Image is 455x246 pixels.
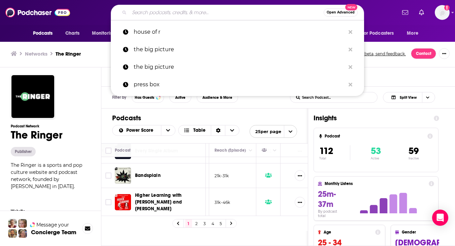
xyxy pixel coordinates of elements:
span: More [407,29,418,38]
span: 25m-37m [318,189,336,209]
button: open menu [161,125,175,135]
h4: Monthly Listens [325,181,426,186]
img: Sydney Profile [8,219,17,228]
span: Higher Learning with [PERSON_NAME] and [PERSON_NAME] [135,192,182,212]
p: house of r [134,23,345,41]
span: Split View [400,96,417,99]
img: User Profile [435,5,450,20]
h1: The Ringer [11,128,90,142]
button: Has Guests [132,92,164,103]
button: Publisher [11,147,36,156]
span: For Podcasters [362,29,394,38]
a: house of r [111,23,364,41]
h2: Choose List sort [112,125,175,136]
button: Show More Button [439,48,450,59]
button: Column Actions [247,147,255,155]
span: Message your [36,221,69,228]
a: 2 [193,219,200,227]
svg: Add a profile image [444,5,450,10]
a: Contact [411,48,436,59]
p: Total [319,157,350,160]
p: the big picture [134,58,345,76]
p: 21k-31k [215,173,229,179]
a: the big picture [111,41,364,58]
img: Podchaser - Follow, Share and Rate Podcasts [5,6,70,19]
span: New [345,4,357,10]
h3: Podcast Network [11,124,90,128]
p: Active [371,157,381,160]
p: the big picture [134,41,345,58]
span: Active [175,96,186,99]
h4: Podcast [325,134,425,139]
img: Bandsplain [115,167,131,184]
span: Audience & More [202,96,232,99]
a: 4 [209,219,216,227]
div: Has Guests [262,146,271,154]
h2: Choose View [383,92,444,103]
img: The Ringer logo [11,74,55,119]
a: Networks [25,51,47,57]
span: Toggle select row [105,173,111,179]
h1: Podcasts [112,114,297,122]
button: Column Actions [271,147,279,155]
span: 53 [371,145,381,157]
span: Charts [65,29,80,38]
img: Barbara Profile [18,229,27,238]
a: Higher Learning with [PERSON_NAME] and [PERSON_NAME] [135,192,202,212]
button: open menu [28,27,62,40]
button: open menu [112,128,161,133]
button: open menu [402,27,427,40]
img: Jules Profile [18,219,27,228]
h1: Insights [314,114,428,122]
a: 5 [218,219,224,227]
span: Power Score [126,128,156,133]
div: Sort Direction [211,125,225,135]
a: Bandsplain [135,172,161,179]
span: Website [11,209,90,214]
button: Choose View [178,125,240,136]
div: Podcast [115,146,131,154]
span: Bandsplain [135,173,161,178]
a: the big picture [111,58,364,76]
a: 1 [185,219,192,227]
p: Inactive [409,157,419,160]
button: Show More Button [295,170,305,181]
span: Table [193,128,205,133]
span: Has Guests [135,96,154,99]
button: open menu [357,27,404,40]
a: Show notifications dropdown [416,7,427,18]
h4: By podcast total [318,209,346,218]
img: Jon Profile [8,229,17,238]
button: Active [169,92,191,103]
button: Show More Button [295,197,305,208]
button: Show profile menu [435,5,450,20]
button: Audience & More [197,92,238,103]
a: Show notifications dropdown [399,7,411,18]
div: Open Intercom Messenger [432,210,448,226]
span: Monitoring [92,29,116,38]
img: Higher Learning with Van Lathan and Rachel Lindsay [115,194,131,210]
span: Logged in as jerryparshall [435,5,450,20]
a: The Ringer [56,51,81,57]
div: Search podcasts, credits, & more... [111,5,364,20]
span: 112 [319,145,333,157]
button: open menu [87,27,125,40]
a: Charts [61,27,84,40]
span: 25 per page [250,126,281,137]
input: Search podcasts, credits, & more... [129,7,324,18]
div: Reach (Episode) [215,146,246,154]
button: open menu [250,125,297,138]
button: Open AdvancedNew [324,8,358,17]
span: Open Advanced [327,11,355,14]
span: 59 [409,145,419,157]
h3: Filter by [112,95,126,100]
span: Toggle select row [105,199,111,205]
p: 31k-46k [215,199,230,205]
